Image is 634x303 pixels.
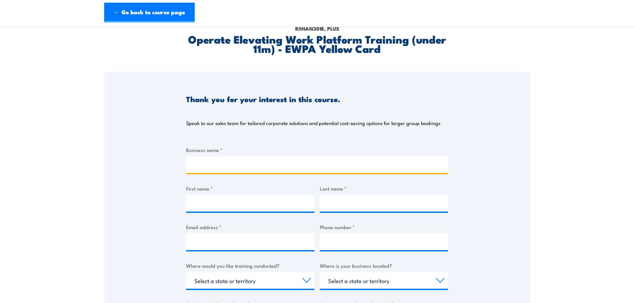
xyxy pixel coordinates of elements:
[186,146,448,154] label: Business name
[186,223,315,231] label: Email address
[186,262,315,269] label: Where would you like training conducted?
[320,223,448,231] label: Phone number
[104,3,195,23] a: ← Go back to course page
[186,25,448,32] p: RIIHAN301E, Plus
[186,120,440,126] p: Speak to our sales team for tailored corporate solutions and potential cost-saving options for la...
[186,95,340,103] h3: Thank you for your interest in this course.
[186,185,315,192] label: First name
[186,34,448,53] h2: Operate Elevating Work Platform Training (under 11m) - EWPA Yellow Card
[320,185,448,192] label: Last name
[320,262,448,269] label: Where is your business located?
